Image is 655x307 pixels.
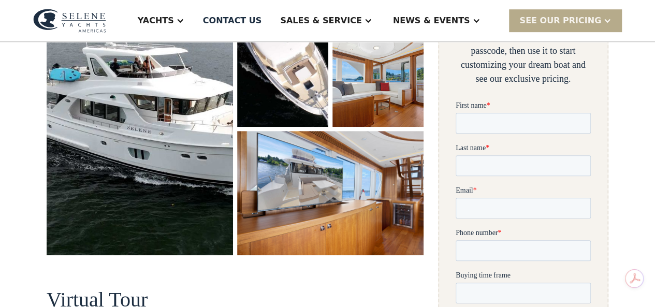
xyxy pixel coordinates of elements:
[519,14,601,27] div: SEE Our Pricing
[138,14,174,27] div: Yachts
[203,14,262,27] div: Contact US
[332,34,424,127] a: open lightbox
[456,30,591,86] div: Fill out the form to see your passcode, then use it to start customizing your dream boat and see ...
[509,9,622,32] div: SEE Our Pricing
[393,14,470,27] div: News & EVENTS
[33,9,106,33] img: logo
[237,131,424,255] a: open lightbox
[280,14,361,27] div: Sales & Service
